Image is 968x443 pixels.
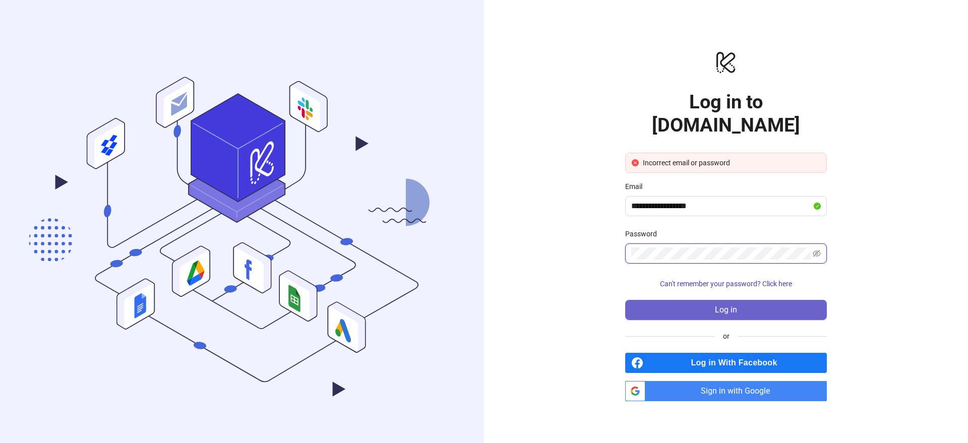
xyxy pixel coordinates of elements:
div: Incorrect email or password [643,157,820,168]
span: Log in With Facebook [647,353,827,373]
input: Password [631,247,811,260]
label: Password [625,228,663,239]
a: Log in With Facebook [625,353,827,373]
a: Can't remember your password? Click here [625,280,827,288]
a: Sign in with Google [625,381,827,401]
span: Log in [715,305,737,314]
span: close-circle [632,159,639,166]
span: or [715,331,738,342]
button: Can't remember your password? Click here [625,276,827,292]
label: Email [625,181,649,192]
h1: Log in to [DOMAIN_NAME] [625,90,827,137]
span: Can't remember your password? Click here [660,280,792,288]
button: Log in [625,300,827,320]
span: Sign in with Google [649,381,827,401]
span: eye-invisible [813,249,821,258]
input: Email [631,200,812,212]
